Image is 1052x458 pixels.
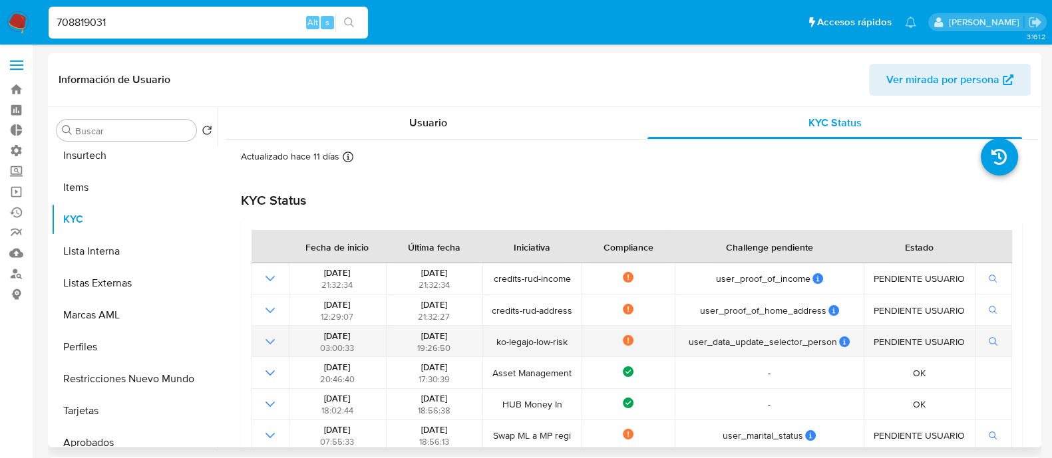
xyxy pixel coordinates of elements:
[307,16,318,29] span: Alt
[1028,15,1042,29] a: Sair
[62,125,73,136] button: Buscar
[409,115,447,130] span: Usuario
[335,13,363,32] button: search-icon
[869,64,1031,96] button: Ver mirada por persona
[905,17,916,28] a: Notificações
[808,115,862,130] span: KYC Status
[51,395,218,427] button: Tarjetas
[51,363,218,395] button: Restricciones Nuevo Mundo
[51,299,218,331] button: Marcas AML
[49,14,368,31] input: Buscar usuario o caso...
[51,235,218,267] button: Lista Interna
[59,73,170,86] h1: Información de Usuario
[51,203,218,235] button: KYC
[51,172,218,203] button: Items
[51,140,218,172] button: Insurtech
[817,15,892,29] span: Accesos rápidos
[51,331,218,363] button: Perfiles
[948,16,1023,29] p: yanina.loff@mercadolibre.com
[886,64,999,96] span: Ver mirada por persona
[241,150,339,163] p: Actualizado hace 11 días
[202,125,212,140] button: Volver al orden por defecto
[325,16,329,29] span: s
[75,125,191,137] input: Buscar
[51,267,218,299] button: Listas Externas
